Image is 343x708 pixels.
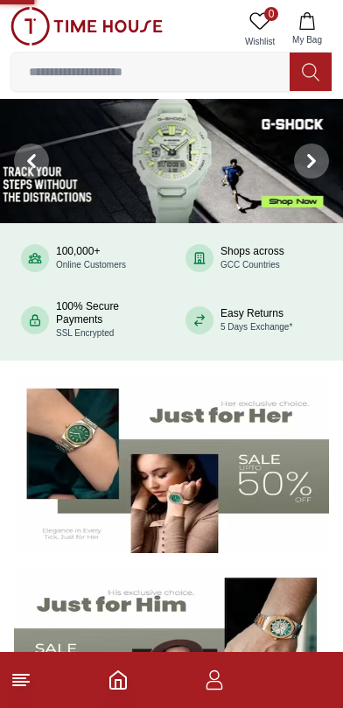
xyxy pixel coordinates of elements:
span: My Bag [285,33,329,46]
a: Home [108,669,129,690]
span: SSL Encrypted [56,328,114,338]
span: Wishlist [238,35,282,48]
span: GCC Countries [220,260,280,270]
span: 5 Days Exchange* [220,322,292,332]
span: Online Customers [56,260,126,270]
img: Women's Watches Banner [14,378,329,553]
div: Easy Returns [220,307,292,333]
a: 0Wishlist [238,7,282,52]
img: ... [10,7,163,46]
div: 100,000+ [56,245,126,271]
div: Shops across [220,245,284,271]
span: 0 [264,7,278,21]
div: 100% Secure Payments [56,300,157,340]
button: My Bag [282,7,332,52]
